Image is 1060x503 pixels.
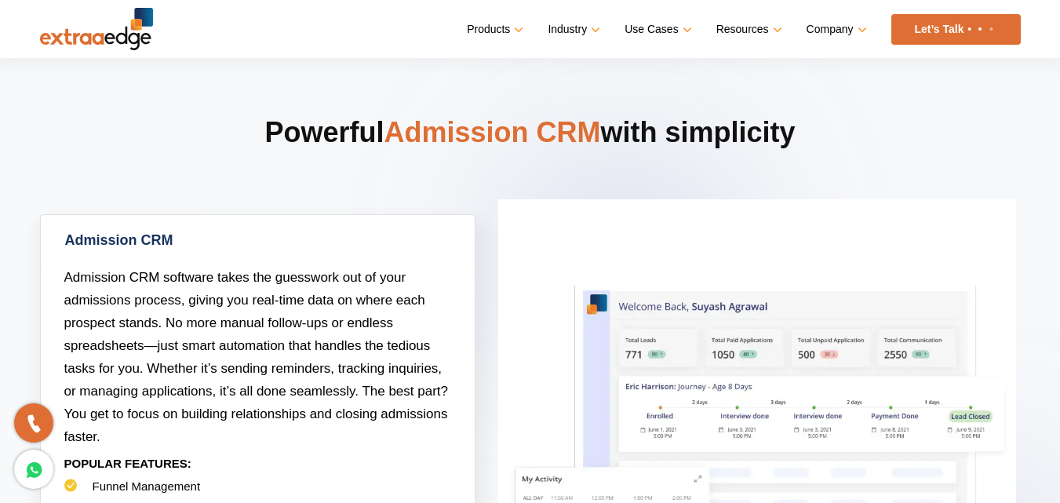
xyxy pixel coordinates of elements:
a: Industry [548,18,597,41]
p: POPULAR FEATURES: [64,448,451,479]
a: Resources [716,18,779,41]
a: Company [807,18,864,41]
span: Admission CRM software takes the guesswork out of your admissions process, giving you real-time d... [64,270,449,444]
span: Admission CRM [384,116,600,148]
a: Admission CRM [41,215,475,266]
h2: Powerful with simplicity [40,114,1021,214]
a: Let’s Talk [891,14,1021,45]
a: Use Cases [625,18,688,41]
a: Products [467,18,520,41]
